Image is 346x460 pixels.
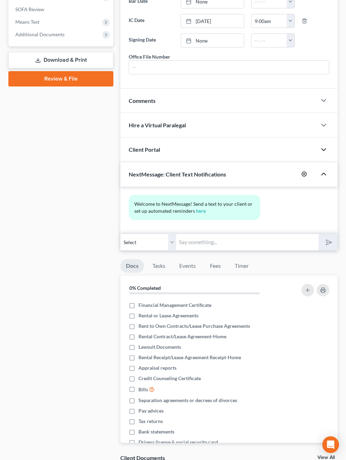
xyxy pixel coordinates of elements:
[138,344,181,350] span: Lawsuit Documents
[129,146,160,153] span: Client Portal
[129,285,161,291] strong: 0% Completed
[251,14,287,28] input: -- : --
[125,33,177,47] label: Signing Date
[138,397,237,404] span: Separation agreements or decrees of divorces
[181,14,244,28] a: [DATE]
[129,171,226,178] span: NextMessage: Client Text Notifications
[138,386,148,393] span: Bills
[15,19,39,25] span: Means Test
[15,31,65,37] span: Additional Documents
[129,61,329,74] input: --
[138,428,174,435] span: Bank statements
[138,333,226,340] span: Rental Contract/Lease Agreement-Home
[129,97,156,104] span: Comments
[8,71,113,86] a: Review & File
[138,375,201,382] span: Credit Counseling Certificate
[229,259,254,273] a: Timer
[174,259,201,273] a: Events
[10,3,113,16] a: SOFA Review
[129,122,186,128] span: Hire a Virtual Paralegal
[120,259,144,273] a: Docs
[134,201,254,214] span: Welcome to NextMessage! Send a text to your client or set up automated reminders
[138,354,241,361] span: Rental Receipt/Lease Agreement Receipt-Home
[15,6,44,12] span: SOFA Review
[181,34,244,47] a: None
[204,259,226,273] a: Fees
[138,364,176,371] span: Appraisal reports
[138,407,164,414] span: Pay advices
[8,52,113,68] a: Download & Print
[251,34,287,47] input: -- : --
[176,234,318,251] input: Say something...
[138,418,163,425] span: Tax returns
[129,53,170,60] div: Office File Number
[317,455,335,460] a: View All
[125,14,177,28] label: IC Date
[138,439,218,446] span: Drivers license & social security card
[322,436,339,453] div: Open Intercom Messenger
[147,259,171,273] a: Tasks
[138,323,250,330] span: Rent to Own Contracts/Lease Purchase Agreements
[196,208,206,214] a: here
[138,302,211,309] span: Financial Management Certificate
[138,312,198,319] span: Rental or Lease Agreements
